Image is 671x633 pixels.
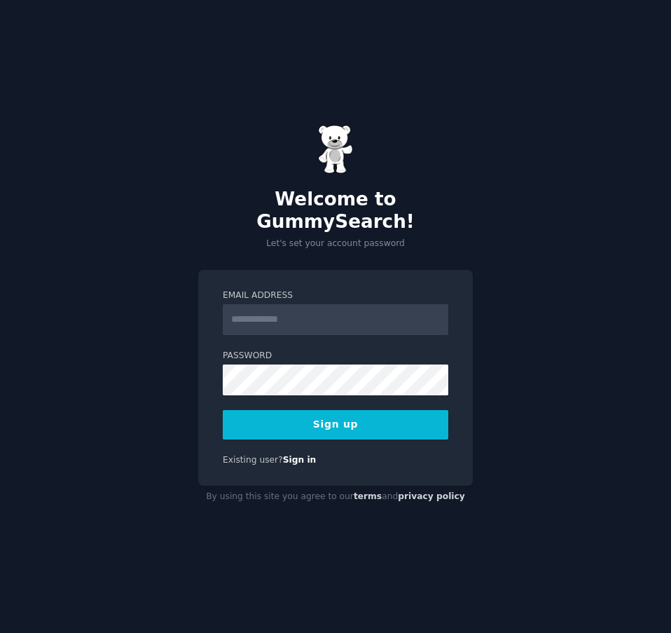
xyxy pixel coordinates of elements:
a: Sign in [283,455,317,465]
button: Sign up [223,410,448,440]
label: Email Address [223,290,448,302]
div: By using this site you agree to our and [198,486,473,508]
h2: Welcome to GummySearch! [198,189,473,233]
img: Gummy Bear [318,125,353,174]
span: Existing user? [223,455,283,465]
label: Password [223,350,448,362]
p: Let's set your account password [198,238,473,250]
a: terms [354,491,382,501]
a: privacy policy [398,491,465,501]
